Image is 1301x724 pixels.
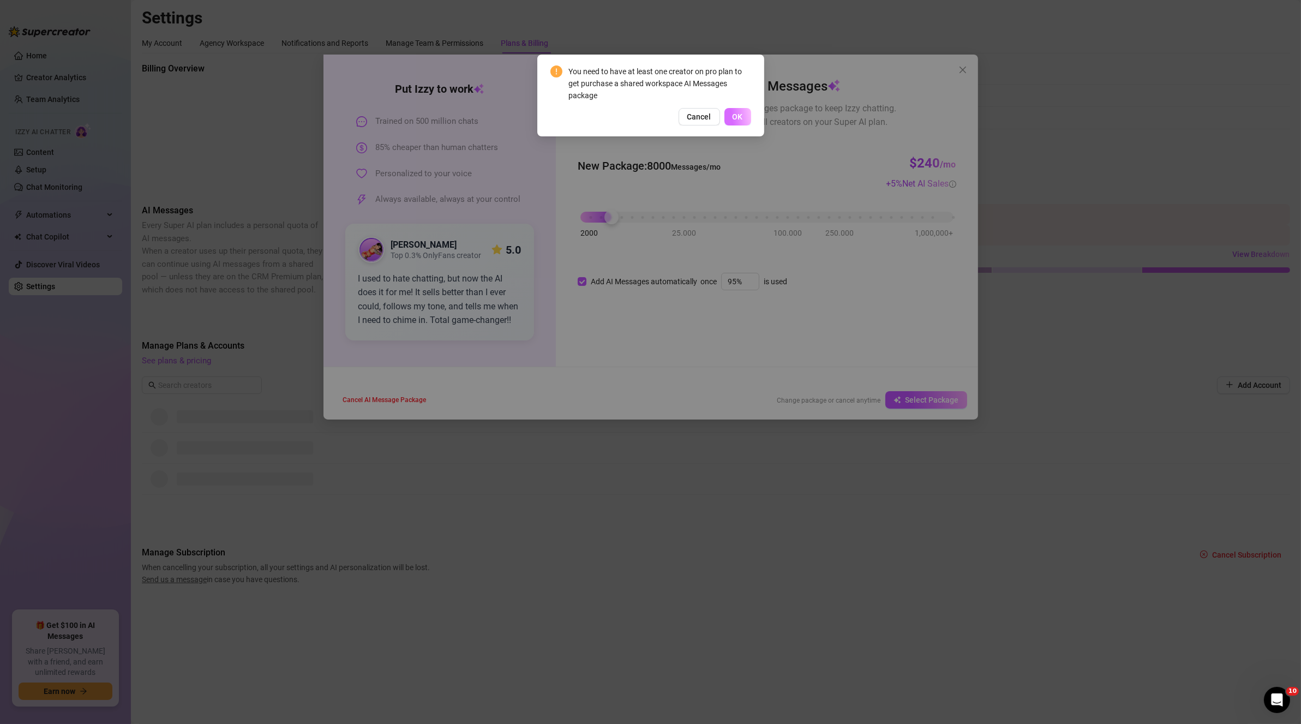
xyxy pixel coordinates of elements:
[1264,687,1290,713] iframe: Intercom live chat
[733,112,743,121] span: OK
[687,112,711,121] span: Cancel
[550,65,562,77] span: exclamation-circle
[724,108,751,125] button: OK
[1286,687,1299,696] span: 10
[679,108,720,125] button: Cancel
[569,65,751,101] div: You need to have at least one creator on pro plan to get purchase a shared workspace AI Messages ...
